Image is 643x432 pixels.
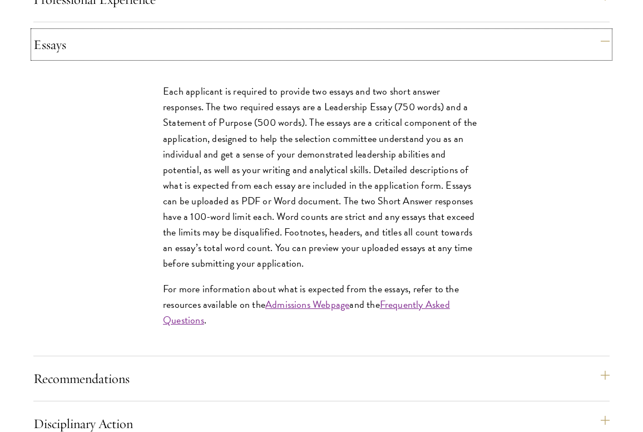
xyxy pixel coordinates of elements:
[163,281,480,328] p: For more information about what is expected from the essays, refer to the resources available on ...
[265,297,349,312] a: Admissions Webpage
[33,31,610,58] button: Essays
[163,297,450,327] a: Frequently Asked Questions
[163,84,480,271] p: Each applicant is required to provide two essays and two short answer responses. The two required...
[33,365,610,392] button: Recommendations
